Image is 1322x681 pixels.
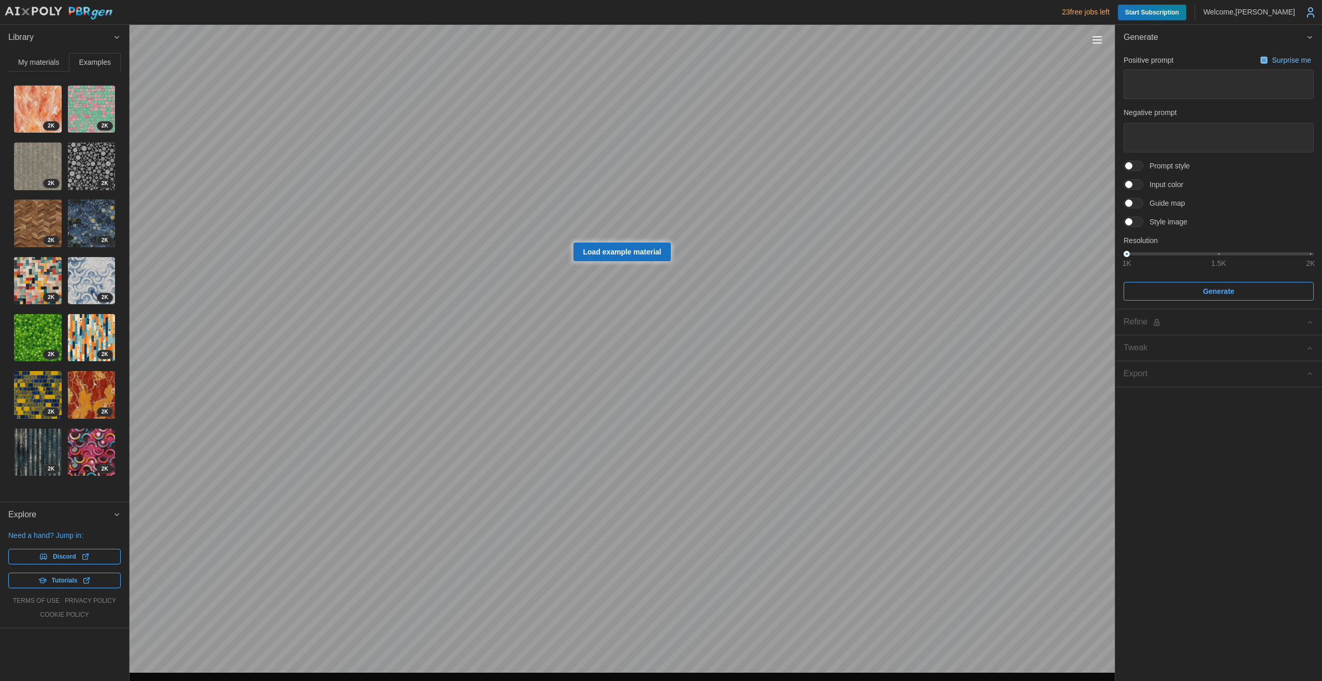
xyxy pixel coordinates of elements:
[1115,335,1322,361] button: Tweak
[8,573,121,588] a: Tutorials
[102,236,108,245] span: 2 K
[48,236,54,245] span: 2 K
[13,428,62,477] a: VHlsLYLO2dYIXbUDQv9T2K
[67,85,116,134] a: A4Ip82XD3EJnSCKI0NXd2K
[67,257,116,305] a: BaNnYycJ0fHhekiD6q2s2K
[1115,50,1322,309] div: Generate
[1124,316,1306,329] div: Refine
[102,179,108,188] span: 2 K
[1143,198,1185,208] span: Guide map
[68,429,116,476] img: CHIX8LGRgTTB8f7hNWti
[65,597,116,605] a: privacy policy
[14,86,62,133] img: x8yfbN4GTchSu5dOOcil
[8,502,113,528] span: Explore
[13,199,62,248] a: xGfjer9ro03ZFYxz6oRE2K
[68,257,116,305] img: BaNnYycJ0fHhekiD6q2s
[67,142,116,191] a: rHikvvBoB3BgiCY53ZRV2K
[1115,25,1322,50] button: Generate
[52,573,78,588] span: Tutorials
[14,257,62,305] img: HoR2omZZLXJGORTLu1Xa
[67,199,116,248] a: Hz2WzdisDSdMN9J5i1Bs2K
[1118,5,1186,20] a: Start Subscription
[13,314,62,362] a: JRFGPhhRt5Yj1BDkBmTq2K
[1143,179,1183,190] span: Input color
[68,86,116,133] img: A4Ip82XD3EJnSCKI0NXd
[79,59,111,66] span: Examples
[68,314,116,362] img: E0WDekRgOSM6MXRuYTC4
[1124,107,1314,118] p: Negative prompt
[40,611,89,619] a: cookie policy
[1124,235,1314,246] p: Resolution
[14,371,62,419] img: SqvTK9WxGY1p835nerRz
[68,371,116,419] img: PtnkfkJ0rlOgzqPVzBbq
[102,350,108,359] span: 2 K
[48,465,54,473] span: 2 K
[14,143,62,190] img: xFUu4JYEYTMgrsbqNkuZ
[1115,361,1322,387] button: Export
[1124,55,1173,65] p: Positive prompt
[13,85,62,134] a: x8yfbN4GTchSu5dOOcil2K
[68,200,116,247] img: Hz2WzdisDSdMN9J5i1Bs
[102,293,108,302] span: 2 K
[13,597,60,605] a: terms of use
[102,465,108,473] span: 2 K
[8,25,113,50] span: Library
[53,549,76,564] span: Discord
[13,257,62,305] a: HoR2omZZLXJGORTLu1Xa2K
[1203,7,1295,17] p: Welcome, [PERSON_NAME]
[573,243,671,261] a: Load example material
[67,428,116,477] a: CHIX8LGRgTTB8f7hNWti2K
[8,549,121,564] a: Discord
[13,371,62,419] a: SqvTK9WxGY1p835nerRz2K
[1124,282,1314,301] button: Generate
[8,530,121,541] p: Need a hand? Jump in:
[1272,55,1313,65] p: Surprise me
[1115,309,1322,335] button: Refine
[583,243,662,261] span: Load example material
[14,314,62,362] img: JRFGPhhRt5Yj1BDkBmTq
[4,6,113,20] img: AIxPoly PBRgen
[1203,282,1234,300] span: Generate
[1143,161,1190,171] span: Prompt style
[1124,335,1306,361] span: Tweak
[1062,7,1110,17] p: 23 free jobs left
[1257,53,1314,67] button: Surprise me
[1143,217,1187,227] span: Style image
[48,179,54,188] span: 2 K
[14,200,62,247] img: xGfjer9ro03ZFYxz6oRE
[48,408,54,416] span: 2 K
[68,143,116,190] img: rHikvvBoB3BgiCY53ZRV
[48,350,54,359] span: 2 K
[102,408,108,416] span: 2 K
[1124,361,1306,387] span: Export
[13,142,62,191] a: xFUu4JYEYTMgrsbqNkuZ2K
[102,122,108,130] span: 2 K
[67,314,116,362] a: E0WDekRgOSM6MXRuYTC42K
[1090,33,1104,47] button: Toggle viewport controls
[67,371,116,419] a: PtnkfkJ0rlOgzqPVzBbq2K
[14,429,62,476] img: VHlsLYLO2dYIXbUDQv9T
[48,122,54,130] span: 2 K
[1124,25,1306,50] span: Generate
[1125,5,1179,20] span: Start Subscription
[48,293,54,302] span: 2 K
[18,59,59,66] span: My materials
